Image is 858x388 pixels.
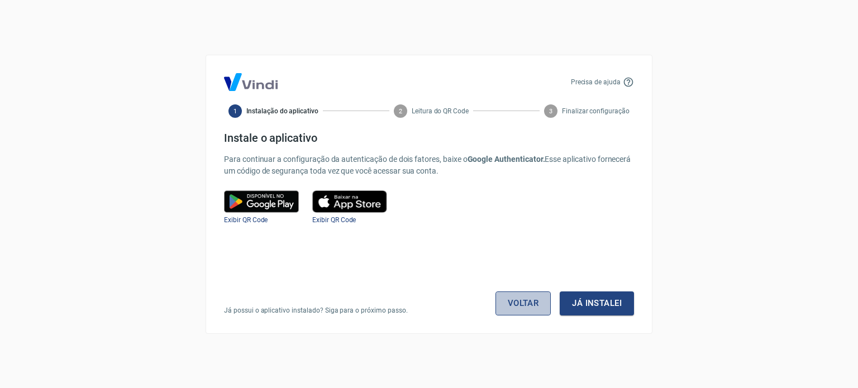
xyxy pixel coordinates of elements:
[224,73,278,91] img: Logo Vind
[399,107,402,114] text: 2
[224,216,268,224] a: Exibir QR Code
[495,291,551,315] a: Voltar
[549,107,552,114] text: 3
[233,107,237,114] text: 1
[224,305,408,315] p: Já possui o aplicativo instalado? Siga para o próximo passo.
[312,190,387,213] img: play
[224,131,634,145] h4: Instale o aplicativo
[224,154,634,177] p: Para continuar a configuração da autenticação de dois fatores, baixe o Esse aplicativo fornecerá ...
[571,77,621,87] p: Precisa de ajuda
[246,106,318,116] span: Instalação do aplicativo
[312,216,356,224] a: Exibir QR Code
[562,106,630,116] span: Finalizar configuração
[468,155,545,164] b: Google Authenticator.
[224,190,299,213] img: google play
[560,291,634,315] button: Já instalei
[412,106,469,116] span: Leitura do QR Code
